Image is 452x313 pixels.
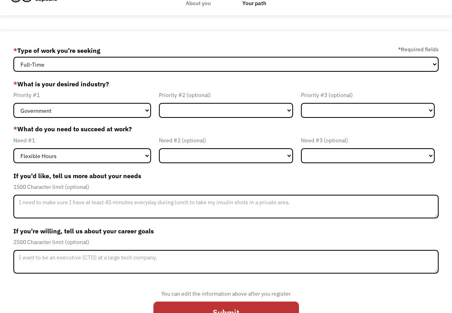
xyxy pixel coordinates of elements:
[13,90,151,100] div: Priority #1
[301,90,435,100] div: Priority #3 (optional)
[13,78,438,90] label: What is your desired industry?
[159,90,293,100] div: Priority #2 (optional)
[13,237,438,247] div: 2500 Character limit (optional)
[159,136,293,145] div: Need #2 (optional)
[398,45,439,54] label: Required fields
[13,124,438,134] label: What do you need to succeed at work?
[153,289,299,298] div: You can edit the information above after you register
[13,182,438,192] div: 1500 Character limit (optional)
[13,136,151,145] div: Need #1
[301,136,435,145] div: Need #3 (optional)
[13,225,438,237] label: If you're willing, tell us about your career goals
[13,170,438,182] label: If you'd like, tell us more about your needs
[13,44,100,57] label: Type of work you're seeking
